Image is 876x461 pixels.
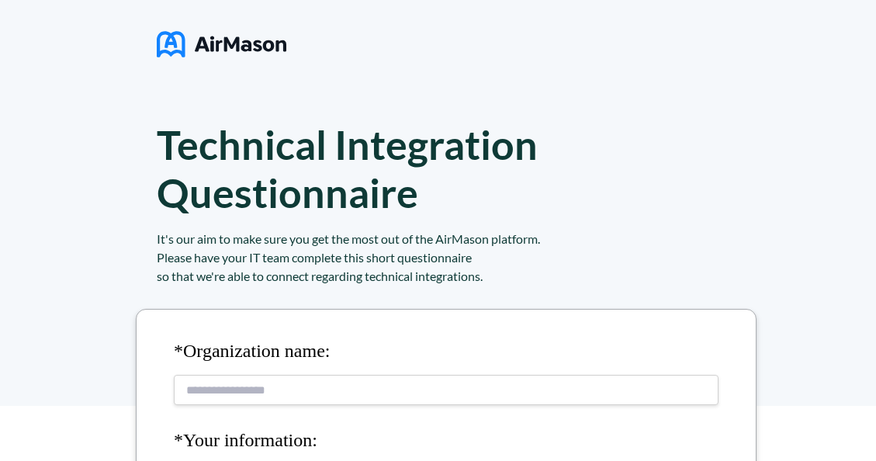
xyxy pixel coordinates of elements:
[174,430,718,452] h4: *Your information:
[157,230,793,248] div: It's our aim to make sure you get the most out of the AirMason platform.
[157,267,793,286] div: so that we're able to connect regarding technical integrations.
[157,120,611,217] h1: Technical Integration Questionnaire
[157,248,793,267] div: Please have your IT team complete this short questionnaire
[157,25,286,64] img: logo
[174,341,718,362] h4: *Organization name:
